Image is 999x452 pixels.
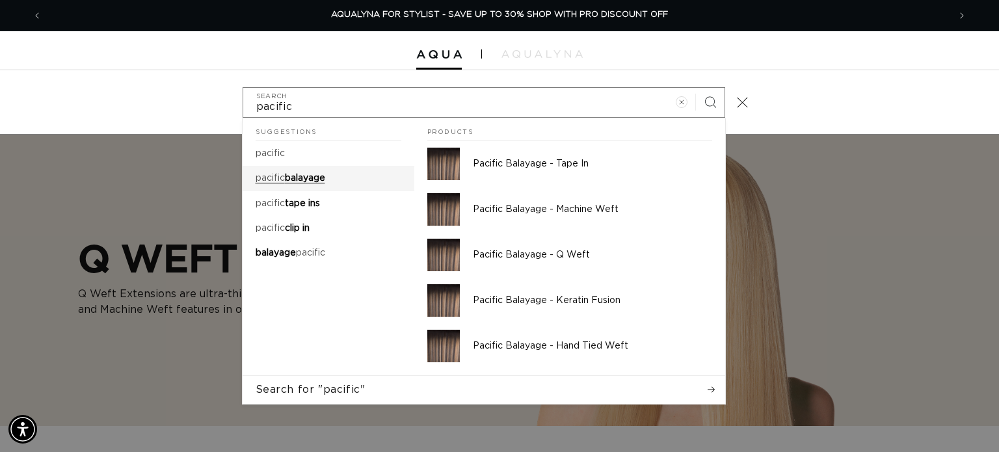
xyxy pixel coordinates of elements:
img: Pacific Balayage - Q Weft [427,239,460,271]
a: pacific tape ins [243,191,414,216]
button: Next announcement [948,3,976,28]
span: tape ins [285,199,320,208]
p: Pacific Balayage - Keratin Fusion [473,295,712,306]
input: Search [243,88,725,117]
img: Pacific Balayage - Tape In [427,148,460,180]
p: Pacific Balayage - Hand Tied Weft [473,340,712,352]
div: Accessibility Menu [8,415,37,444]
img: Aqua Hair Extensions [416,50,462,59]
p: Pacific Balayage - Tape In [473,158,712,170]
a: pacific clip in [243,216,414,241]
a: Pacific Balayage - Tape In [414,141,725,187]
img: Pacific Balayage - Hand Tied Weft [427,330,460,362]
span: balayage [285,174,325,183]
span: balayage [256,248,296,258]
mark: pacific [256,149,285,158]
a: balayage pacific [243,241,414,265]
p: pacific [256,148,285,159]
p: pacific tape ins [256,198,320,209]
p: Pacific Balayage - Machine Weft [473,204,712,215]
mark: pacific [256,199,285,208]
button: Previous announcement [23,3,51,28]
mark: pacific [296,248,325,258]
p: pacific clip in [256,222,310,234]
p: pacific balayage [256,172,325,184]
span: Search for "pacific" [256,382,366,397]
span: AQUALYNA FOR STYLIST - SAVE UP TO 30% SHOP WITH PRO DISCOUNT OFF [331,10,668,19]
iframe: Chat Widget [934,390,999,452]
span: clip in [285,224,310,233]
img: aqualyna.com [501,50,583,58]
h2: Products [427,118,712,142]
a: Pacific Balayage - Keratin Fusion [414,278,725,323]
img: Pacific Balayage - Keratin Fusion [427,284,460,317]
p: Pacific Balayage - Q Weft [473,249,712,261]
p: balayage pacific [256,247,325,259]
button: Clear search term [667,88,696,116]
button: Search [696,88,725,116]
mark: pacific [256,224,285,233]
mark: pacific [256,174,285,183]
a: Pacific Balayage - Q Weft [414,232,725,278]
h2: Suggestions [256,118,401,142]
button: Close [728,88,757,116]
a: pacific [243,141,414,166]
a: Pacific Balayage - Hand Tied Weft [414,323,725,369]
a: pacific balayage [243,166,414,191]
a: Pacific Balayage - Machine Weft [414,187,725,232]
img: Pacific Balayage - Machine Weft [427,193,460,226]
